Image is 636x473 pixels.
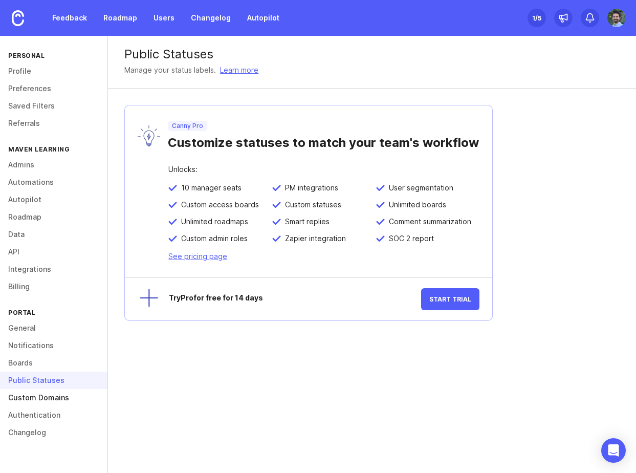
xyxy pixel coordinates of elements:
[177,200,259,209] span: Custom access boards
[385,217,471,226] span: Comment summarization
[169,294,421,304] div: Try Pro for free for 14 days
[12,10,24,26] img: Canny Home
[281,183,338,192] span: PM integrations
[177,183,242,192] span: 10 manager seats
[124,64,216,76] div: Manage your status labels.
[124,48,620,60] div: Public Statuses
[177,234,248,243] span: Custom admin roles
[220,64,258,76] a: Learn more
[429,295,471,303] span: Start Trial
[177,217,248,226] span: Unlimited roadmaps
[385,234,434,243] span: SOC 2 report
[532,11,541,25] div: 1 /5
[385,200,446,209] span: Unlimited boards
[281,234,346,243] span: Zapier integration
[168,252,227,261] a: See pricing page
[46,9,93,27] a: Feedback
[601,438,626,463] div: Open Intercom Messenger
[241,9,286,27] a: Autopilot
[281,200,341,209] span: Custom statuses
[528,9,546,27] button: 1/5
[385,183,453,192] span: User segmentation
[97,9,143,27] a: Roadmap
[172,122,203,130] p: Canny Pro
[185,9,237,27] a: Changelog
[168,166,479,183] div: Unlocks:
[607,9,626,27] img: Rishin Banker
[421,288,479,310] button: Start Trial
[281,217,330,226] span: Smart replies
[138,125,160,146] img: lyW0TRAiArAAAAAASUVORK5CYII=
[147,9,181,27] a: Users
[168,131,479,150] div: Customize statuses to match your team's workflow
